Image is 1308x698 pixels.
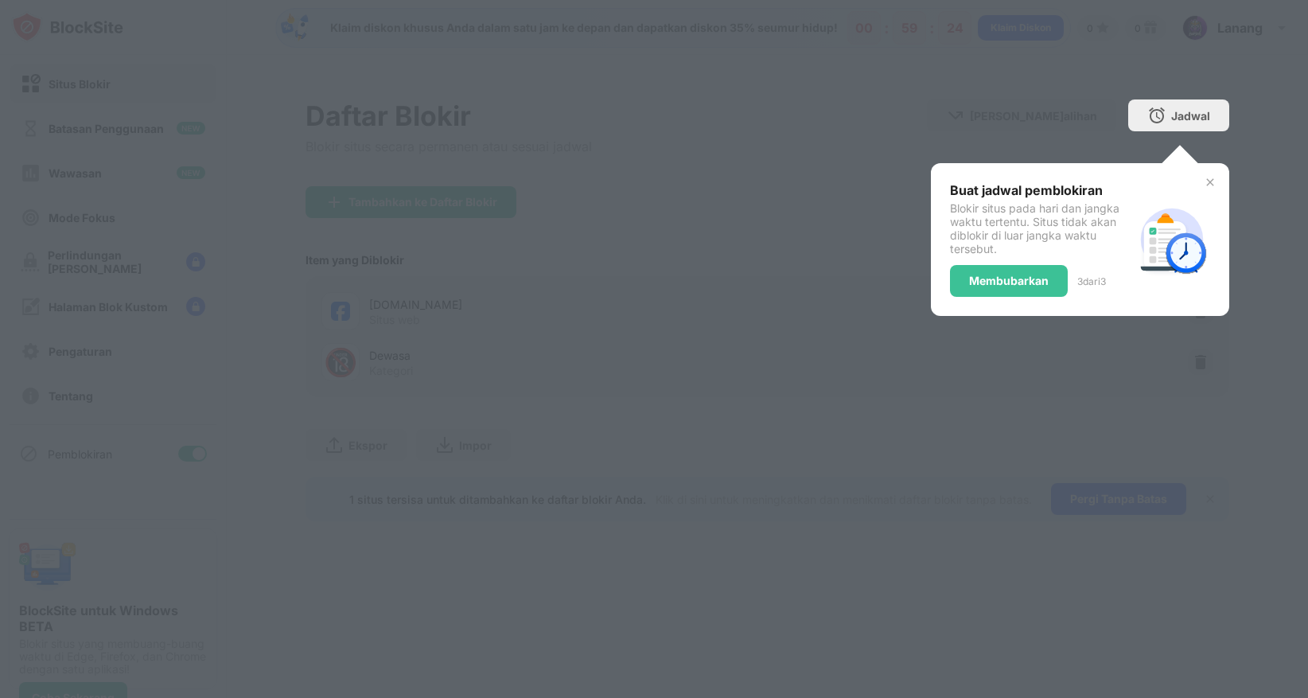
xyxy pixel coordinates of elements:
font: Buat jadwal pemblokiran [950,182,1103,198]
font: 3 [1100,275,1106,287]
font: 3 [1077,275,1083,287]
font: Jadwal [1171,109,1210,123]
img: schedule.svg [1134,201,1210,278]
font: Blokir situs pada hari dan jangka waktu tertentu. Situs tidak akan diblokir di luar jangka waktu ... [950,201,1119,255]
font: Membubarkan [969,274,1049,287]
font: dari [1083,275,1100,287]
img: x-button.svg [1204,176,1217,189]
